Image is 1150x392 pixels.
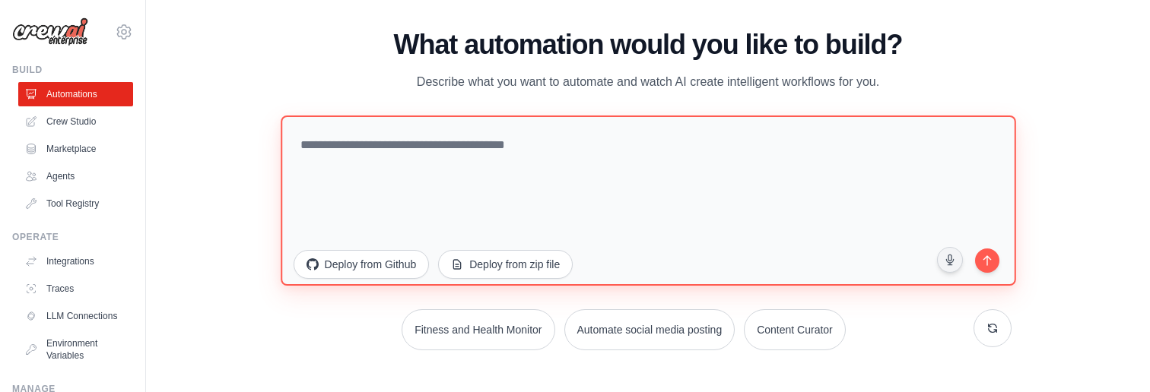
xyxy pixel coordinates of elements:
a: Integrations [18,249,133,273]
img: Logo [12,17,88,46]
button: Deploy from zip file [438,250,573,279]
div: Build [12,64,133,76]
p: Describe what you want to automate and watch AI create intelligent workflows for you. [392,72,904,92]
a: Traces [18,277,133,301]
a: Environment Variables [18,331,133,368]
a: Tool Registry [18,191,133,216]
a: Automations [18,82,133,106]
button: Content Curator [744,309,846,350]
a: Marketplace [18,137,133,161]
a: Crew Studio [18,109,133,134]
a: Agents [18,164,133,188]
div: Operate [12,231,133,243]
a: LLM Connections [18,304,133,328]
h1: What automation would you like to build? [284,30,1012,60]
button: Deploy from Github [294,250,430,279]
button: Automate social media posting [564,309,735,350]
button: Fitness and Health Monitor [402,309,554,350]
